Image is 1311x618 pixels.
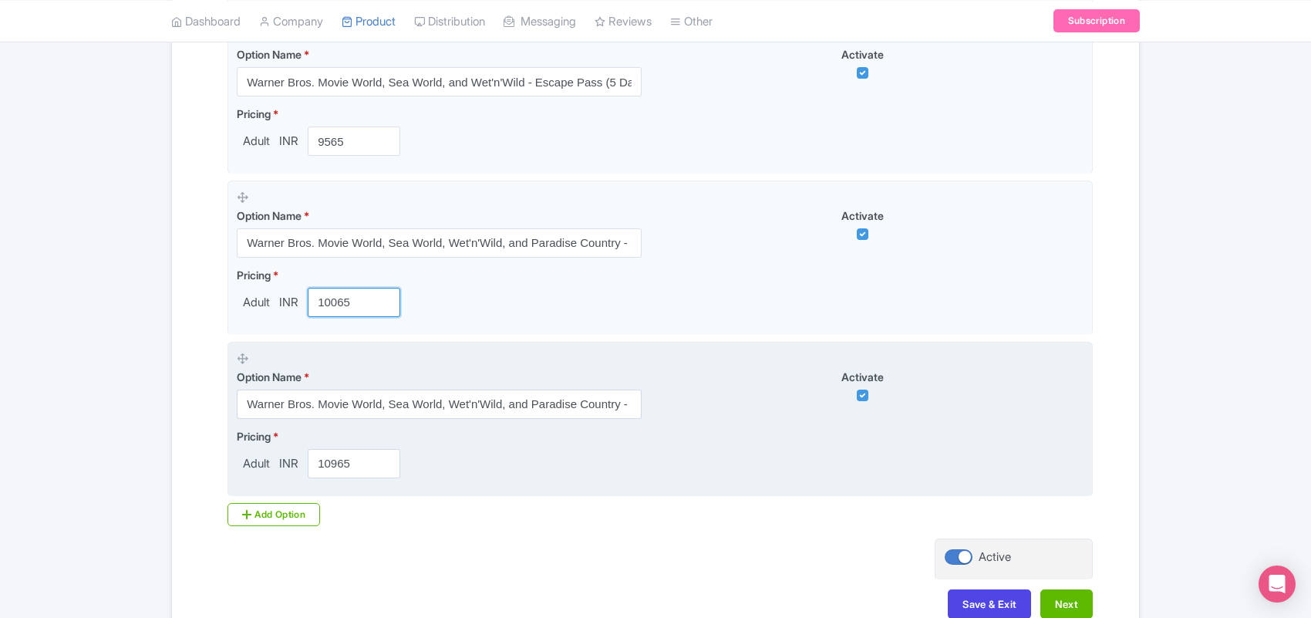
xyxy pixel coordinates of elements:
span: Adult [237,133,276,150]
div: Add Option [227,503,320,526]
span: Adult [237,294,276,312]
input: Option Name [237,67,642,96]
span: INR [276,455,302,473]
span: Pricing [237,430,271,443]
div: Open Intercom Messenger [1259,566,1296,603]
input: Option Name [237,228,642,258]
span: INR [276,133,302,150]
input: 0.0 [308,288,400,317]
a: Subscription [1053,9,1140,32]
input: 0.0 [308,127,400,156]
span: Activate [841,209,884,222]
span: Pricing [237,268,271,282]
span: Activate [841,48,884,61]
span: Adult [237,455,276,473]
div: Active [979,549,1011,566]
input: Option Name [237,390,642,419]
span: Option Name [237,48,302,61]
span: Pricing [237,107,271,120]
span: Option Name [237,209,302,222]
span: INR [276,294,302,312]
span: Option Name [237,370,302,383]
span: Activate [841,370,884,383]
input: 0.0 [308,449,400,478]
